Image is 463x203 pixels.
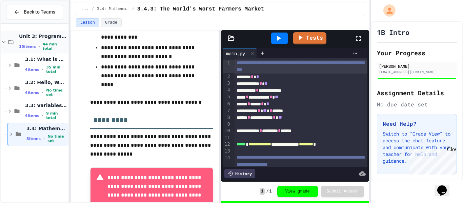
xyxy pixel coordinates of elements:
span: 1 [260,188,265,195]
div: 9 [223,121,231,128]
span: 3 items [26,137,41,141]
span: • [43,136,45,141]
span: 4 items [25,114,39,118]
div: [PERSON_NAME] [379,63,455,69]
div: 12 [223,141,231,148]
div: main.py [223,50,248,57]
span: 3.1: What is Code? [25,56,67,62]
span: No time set [47,134,67,143]
div: 10 [223,127,231,134]
h2: Your Progress [377,48,457,58]
div: 2 [223,73,231,80]
iframe: chat widget [407,146,456,175]
span: Submit Answer [327,189,359,194]
div: 8 [223,114,231,121]
button: Grade [101,18,122,27]
span: / [132,6,135,12]
h2: Assignment Details [377,88,457,98]
div: 4 [223,87,231,94]
button: Lesson [76,18,99,27]
div: 5 [223,94,231,100]
span: • [42,67,43,72]
button: Submit Answer [321,186,364,197]
button: View grade [277,186,318,197]
div: 11 [223,135,231,141]
div: 6 [223,101,231,107]
span: • [42,90,43,95]
div: 7 [223,107,231,114]
h1: 1B Intro [377,27,409,37]
span: No time set [46,88,67,97]
span: Unit 3: Programming Fundamentals [19,33,67,39]
div: My Account [376,3,397,18]
span: 35 min total [46,65,67,74]
span: 4 items [25,67,39,72]
span: Back to Teams [24,8,55,16]
a: Tests [293,32,326,44]
span: 3.2: Hello, World! [25,79,67,85]
div: 13 [223,148,231,155]
div: 3 [223,80,231,87]
span: 9 min total [46,111,67,120]
span: 1 [269,189,272,194]
div: No due date set [377,100,457,108]
span: / [92,6,94,12]
span: 3.4: Mathematical Operators [97,6,129,12]
div: History [224,169,255,178]
span: • [42,113,43,118]
span: 4 items [25,90,39,95]
span: 15 items [19,44,36,49]
p: Switch to "Grade View" to access the chat feature and communicate with your teacher for help and ... [383,130,451,164]
span: • [39,44,40,49]
h3: Need Help? [383,120,451,128]
div: main.py [223,48,257,58]
iframe: chat widget [435,176,456,196]
span: / [266,189,268,194]
span: 3.3: Variables and Data Types [25,102,67,108]
div: 14 [223,155,231,168]
div: Chat with us now!Close [3,3,47,43]
span: 3.4.3: The World's Worst Farmers Market [137,5,264,13]
div: 1 [223,60,231,73]
span: 44 min total [43,42,67,51]
span: ... [82,6,89,12]
button: Back to Teams [6,5,63,19]
div: [EMAIL_ADDRESS][DOMAIN_NAME] [379,69,455,75]
span: 3.4: Mathematical Operators [26,125,67,131]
